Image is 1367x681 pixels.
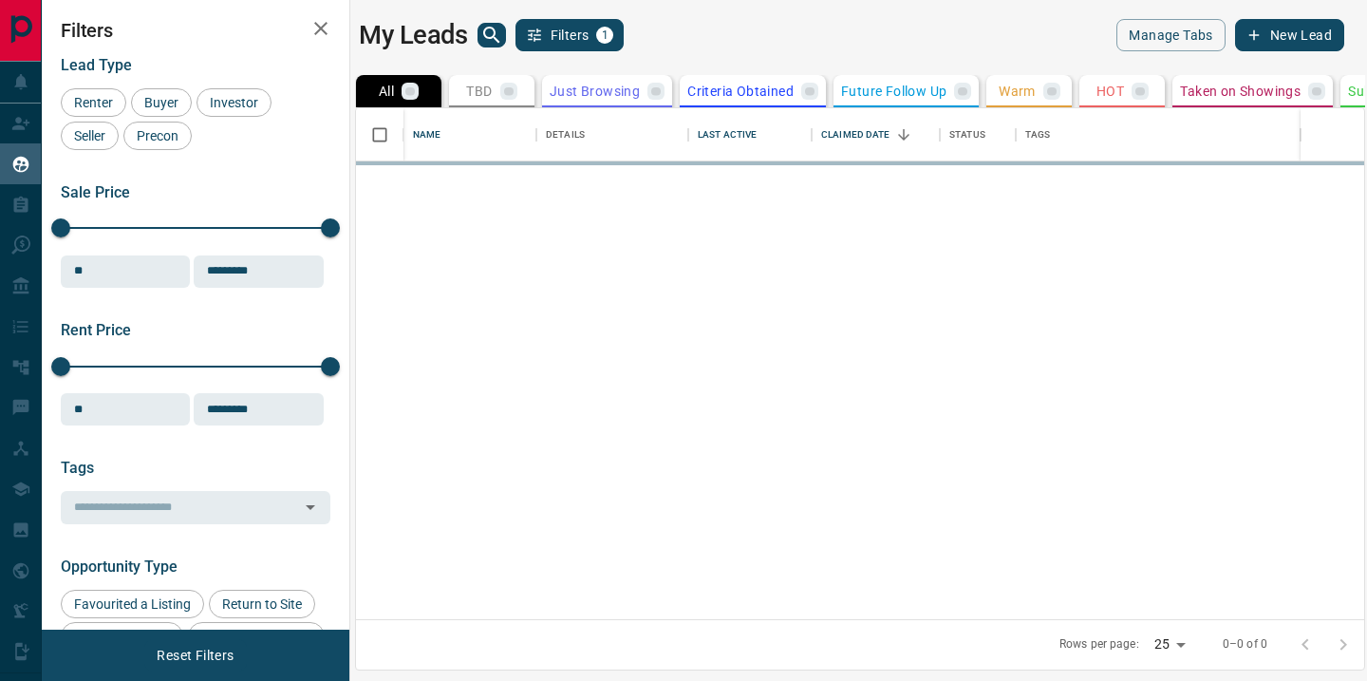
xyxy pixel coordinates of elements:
div: Set up Listing Alert [188,622,325,651]
span: Viewed a Listing [67,629,177,644]
div: Claimed Date [812,108,940,161]
p: 0–0 of 0 [1223,636,1267,653]
div: Name [403,108,536,161]
div: Tags [1025,108,1051,161]
h1: My Leads [359,20,468,50]
button: Reset Filters [144,639,246,672]
div: Precon [123,122,192,150]
div: Seller [61,122,119,150]
span: Investor [203,95,265,110]
span: Return to Site [215,596,309,612]
div: Name [413,108,441,161]
div: Status [940,108,1016,161]
p: Rows per page: [1059,636,1139,653]
div: Return to Site [209,590,315,618]
span: 1 [598,28,611,42]
p: Just Browsing [550,85,640,98]
div: Investor [197,88,272,117]
span: Rent Price [61,321,131,339]
button: search button [478,23,506,47]
div: Details [536,108,688,161]
p: Taken on Showings [1180,85,1301,98]
div: Viewed a Listing [61,622,183,651]
div: Buyer [131,88,192,117]
button: Sort [890,122,917,148]
span: Precon [130,128,185,143]
div: Status [949,108,985,161]
span: Favourited a Listing [67,596,197,612]
div: Claimed Date [821,108,890,161]
div: Favourited a Listing [61,590,204,618]
div: 25 [1147,631,1192,658]
button: Filters1 [515,19,625,51]
button: Manage Tabs [1116,19,1225,51]
span: Renter [67,95,120,110]
button: New Lead [1235,19,1344,51]
div: Details [546,108,585,161]
span: Set up Listing Alert [195,629,318,644]
span: Buyer [138,95,185,110]
span: Tags [61,459,94,477]
h2: Filters [61,19,330,42]
span: Opportunity Type [61,558,178,576]
p: Future Follow Up [841,85,946,98]
span: Seller [67,128,112,143]
div: Renter [61,88,126,117]
p: Warm [999,85,1036,98]
button: Open [297,494,324,520]
span: Sale Price [61,183,130,201]
p: HOT [1096,85,1124,98]
p: TBD [466,85,492,98]
div: Last Active [688,108,812,161]
p: All [379,85,394,98]
div: Tags [1016,108,1301,161]
p: Criteria Obtained [687,85,794,98]
div: Last Active [698,108,757,161]
span: Lead Type [61,56,132,74]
